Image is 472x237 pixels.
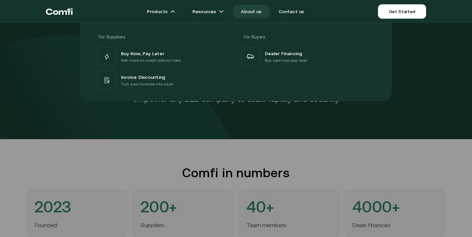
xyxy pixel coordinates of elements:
[121,73,165,81] span: Invoice Discounting
[46,2,73,21] a: Return to the top of the Comfi home page
[139,5,183,18] a: Productsarrow icons
[99,34,125,39] span: For Suppliers
[244,34,265,39] span: For Buyers
[271,5,312,18] a: Contact us
[170,9,175,14] img: arrow icons
[185,5,232,18] a: Resourcesarrow icons
[233,5,269,18] a: About us
[121,81,173,87] p: Turn your invoices into cash
[121,57,181,64] p: Sell more on credit without risks
[96,46,232,67] a: Buy Now, Pay LaterSell more on credit without risks
[378,4,426,19] a: Get Started
[265,49,303,57] span: Dealer Financing
[240,46,376,67] a: Dealer FinancingBuy cars now, pay later
[219,9,224,14] img: arrow icons
[265,57,307,64] p: Buy cars now, pay later
[96,70,232,91] a: Invoice DiscountingTurn your invoices into cash
[121,49,164,57] span: Buy Now, Pay Later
